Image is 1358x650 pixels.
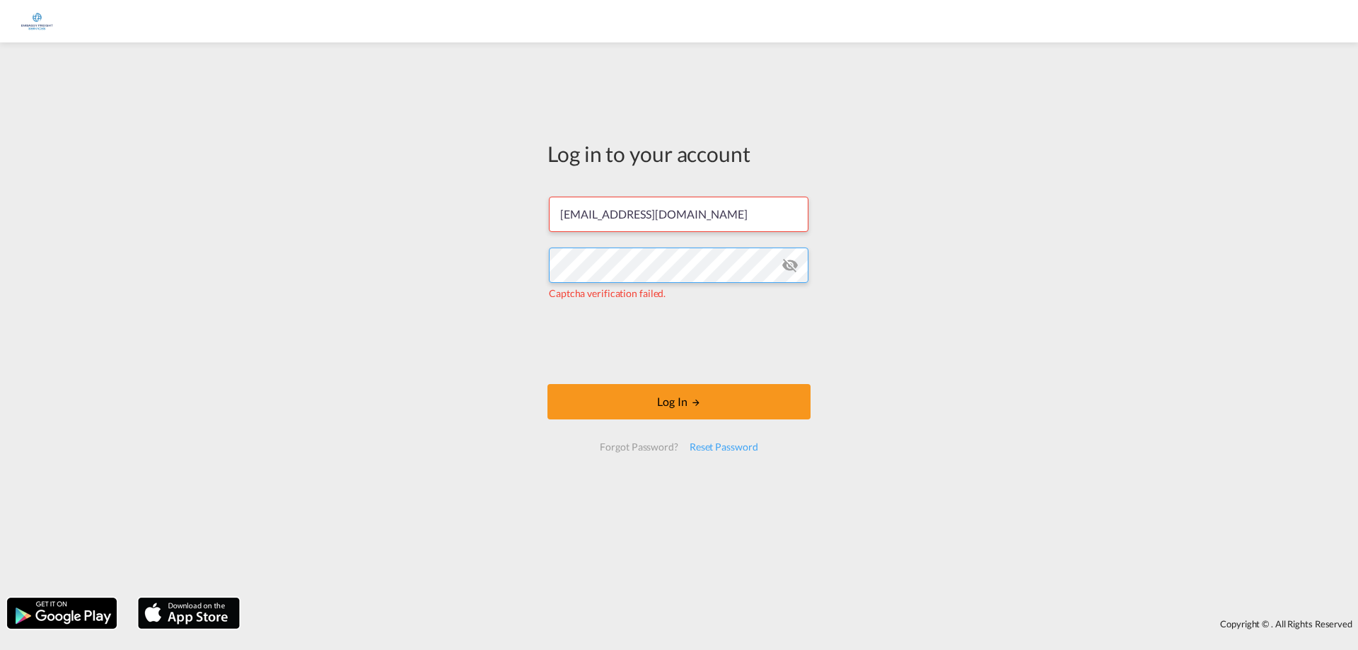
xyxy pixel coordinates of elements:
[21,6,53,37] img: e1326340b7c511ef854e8d6a806141ad.jpg
[547,139,811,168] div: Log in to your account
[571,315,787,370] iframe: reCAPTCHA
[547,384,811,419] button: LOGIN
[137,596,241,630] img: apple.png
[549,197,808,232] input: Enter email/phone number
[247,612,1358,636] div: Copyright © . All Rights Reserved
[594,434,683,460] div: Forgot Password?
[782,257,799,274] md-icon: icon-eye-off
[684,434,764,460] div: Reset Password
[6,596,118,630] img: google.png
[549,287,666,299] span: Captcha verification failed.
